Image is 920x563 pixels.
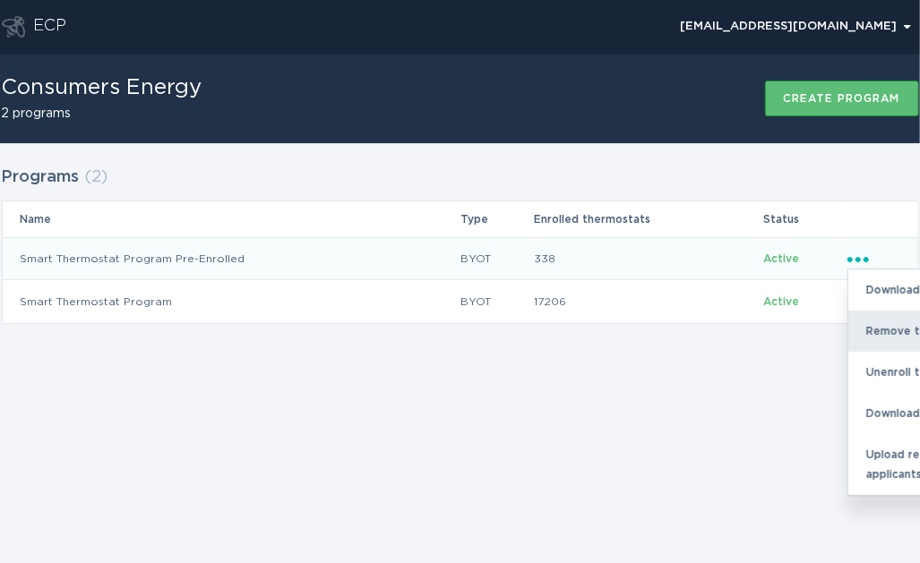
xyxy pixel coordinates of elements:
tr: 05db2cb375954febb3bc17df94a35355 [3,237,918,280]
div: ECP [34,16,67,38]
h2: 2 programs [2,107,202,120]
tr: 2efe34c006e94e519dc93c52c6225303 [3,280,918,323]
td: Smart Thermostat Program Pre-Enrolled [3,237,460,280]
div: [EMAIL_ADDRESS][DOMAIN_NAME] [681,21,911,32]
button: Create program [765,81,919,116]
th: Type [460,201,534,237]
td: 17206 [533,280,762,323]
th: Name [3,201,460,237]
h2: Programs [2,161,80,193]
div: Popover menu [673,13,919,40]
td: BYOT [460,237,534,280]
th: Status [763,201,847,237]
td: Smart Thermostat Program [3,280,460,323]
span: Active [764,296,800,307]
td: 338 [533,237,762,280]
tr: Table Headers [3,201,918,237]
td: BYOT [460,280,534,323]
span: Active [764,253,800,264]
span: ( 2 ) [85,169,108,185]
h1: Consumers Energy [2,77,202,98]
button: Open user account details [673,13,919,40]
button: Go to dashboard [2,16,25,38]
div: Create program [784,93,900,104]
th: Enrolled thermostats [533,201,762,237]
